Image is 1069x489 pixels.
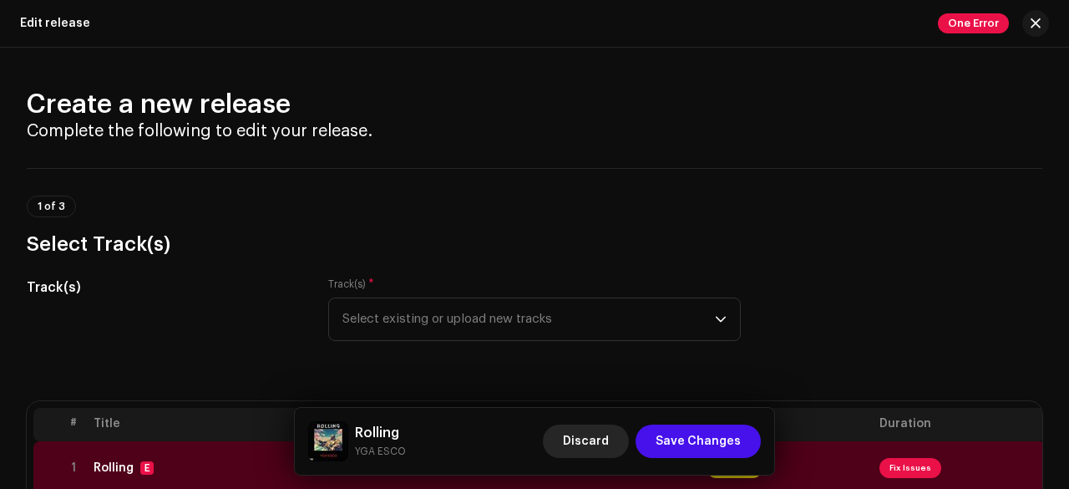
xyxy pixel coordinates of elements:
[636,425,761,458] button: Save Changes
[27,278,301,298] h5: Track(s)
[873,408,1046,441] th: Duration
[27,121,1042,141] h4: Complete the following to edit your release.
[355,423,406,443] h5: Rolling
[563,425,609,458] span: Discard
[543,425,629,458] button: Discard
[87,408,354,441] th: Title
[342,298,715,340] span: Select existing or upload new tracks
[308,421,348,461] img: aaed8ffd-70bf-48e1-95a4-45071ceebb40
[700,408,873,441] th: ISRC
[328,278,374,291] label: Track(s)
[879,458,941,478] span: Fix Issues
[27,231,1042,257] h3: Select Track(s)
[355,443,406,460] small: Rolling
[27,88,1042,121] h2: Create a new release
[715,298,727,340] div: dropdown trigger
[656,425,741,458] span: Save Changes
